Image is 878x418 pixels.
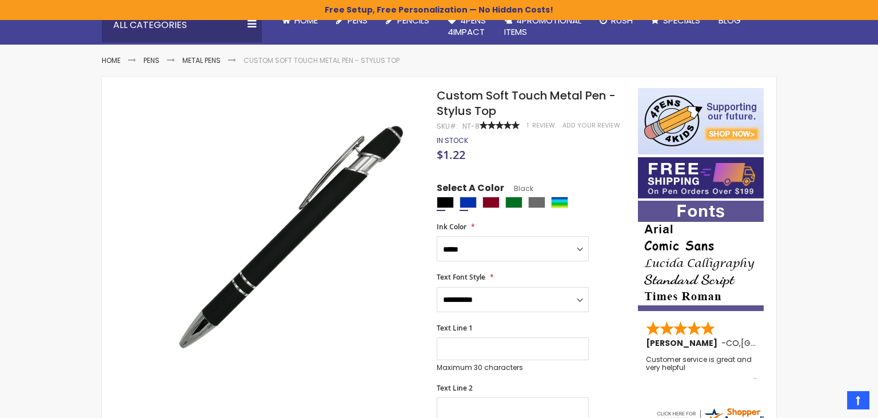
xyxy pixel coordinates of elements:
[482,197,500,208] div: Burgundy
[437,182,504,197] span: Select A Color
[527,121,557,130] a: 1 Review
[504,184,533,193] span: Black
[437,323,473,333] span: Text Line 1
[562,121,620,130] a: Add Your Review
[437,147,465,162] span: $1.22
[505,197,522,208] div: Green
[646,356,757,380] div: Customer service is great and very helpful
[273,8,327,33] a: Home
[532,121,555,130] span: Review
[590,8,642,33] a: Rush
[244,56,400,65] li: Custom Soft Touch Metal Pen - Stylus Top
[437,121,458,131] strong: SKU
[638,157,764,198] img: Free shipping on orders over $199
[528,197,545,208] div: Grey
[642,8,709,33] a: Specials
[460,197,477,208] div: Blue
[527,121,529,130] span: 1
[294,14,318,26] span: Home
[143,55,159,65] a: Pens
[741,337,825,349] span: [GEOGRAPHIC_DATA]
[437,383,473,393] span: Text Line 2
[327,8,377,33] a: Pens
[437,197,454,208] div: Black
[182,55,221,65] a: Metal Pens
[719,14,741,26] span: Blog
[437,136,468,145] div: Availability
[709,8,750,33] a: Blog
[646,337,721,349] span: [PERSON_NAME]
[377,8,438,33] a: Pencils
[437,272,485,282] span: Text Font Style
[437,136,468,145] span: In stock
[102,8,262,42] div: All Categories
[638,201,764,311] img: font-personalization-examples
[348,14,368,26] span: Pens
[160,105,421,366] img: regal_rubber_black_1_1.jpg
[397,14,429,26] span: Pencils
[638,88,764,154] img: 4pens 4 kids
[721,337,825,349] span: - ,
[480,121,520,129] div: 100%
[438,8,495,45] a: 4Pens4impact
[504,14,581,38] span: 4PROMOTIONAL ITEMS
[495,8,590,45] a: 4PROMOTIONALITEMS
[102,55,121,65] a: Home
[551,197,568,208] div: Assorted
[462,122,480,131] div: NT-8
[448,14,486,38] span: 4Pens 4impact
[611,14,633,26] span: Rush
[784,387,878,418] iframe: Google Customer Reviews
[726,337,739,349] span: CO
[663,14,700,26] span: Specials
[437,222,466,232] span: Ink Color
[437,87,616,119] span: Custom Soft Touch Metal Pen - Stylus Top
[437,363,589,372] p: Maximum 30 characters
